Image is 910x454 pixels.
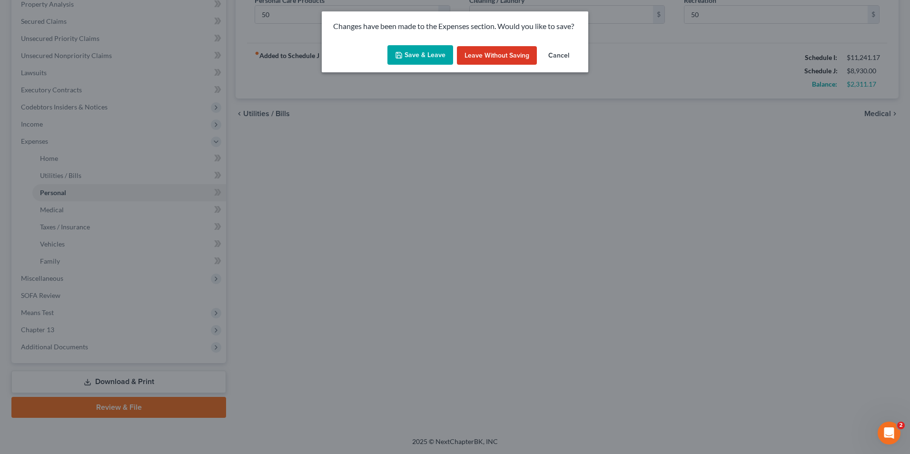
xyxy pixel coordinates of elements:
span: 2 [897,422,905,429]
iframe: Intercom live chat [878,422,900,444]
button: Save & Leave [387,45,453,65]
button: Leave without Saving [457,46,537,65]
button: Cancel [541,46,577,65]
p: Changes have been made to the Expenses section. Would you like to save? [333,21,577,32]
